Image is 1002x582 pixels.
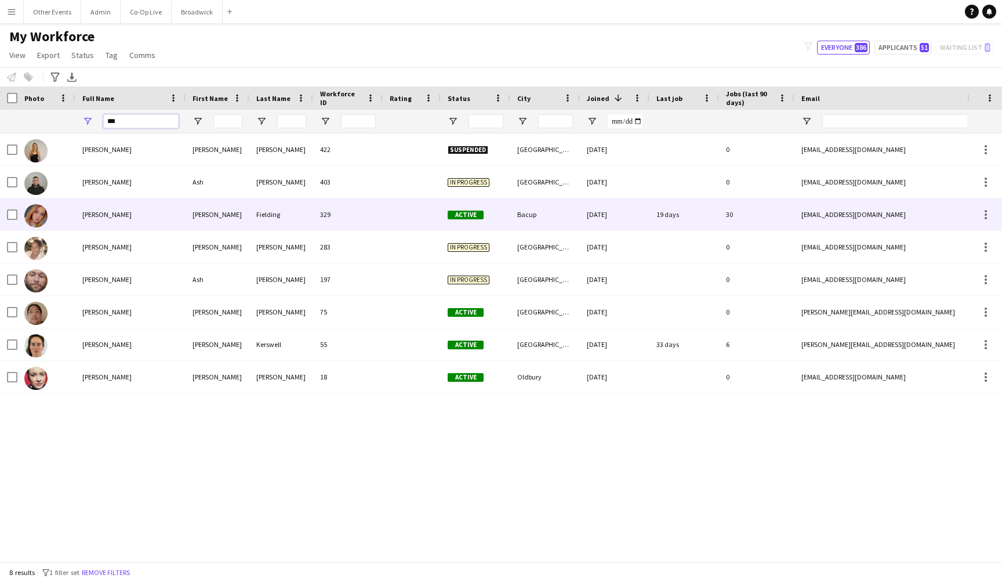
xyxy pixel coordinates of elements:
span: My Workforce [9,28,95,45]
div: [PERSON_NAME] [186,328,249,360]
button: Open Filter Menu [517,116,528,126]
div: 0 [719,166,794,198]
div: [PERSON_NAME] [249,166,313,198]
span: [PERSON_NAME] [82,308,132,316]
span: Comms [129,50,155,60]
div: [DATE] [580,263,649,295]
input: Full Name Filter Input [103,114,179,128]
div: 6 [719,328,794,360]
span: View [9,50,26,60]
button: Open Filter Menu [801,116,812,126]
div: [DATE] [580,296,649,328]
span: 51 [920,43,929,52]
input: Last Name Filter Input [277,114,306,128]
div: [PERSON_NAME] [249,133,313,165]
img: Natasha Watkins [24,367,48,390]
span: Photo [24,94,44,103]
div: [PERSON_NAME] [186,198,249,230]
span: Full Name [82,94,114,103]
div: [PERSON_NAME] [186,133,249,165]
span: [PERSON_NAME] [82,243,132,251]
span: 386 [855,43,867,52]
span: Last job [656,94,682,103]
div: [PERSON_NAME] [249,361,313,393]
div: [DATE] [580,133,649,165]
span: Email [801,94,820,103]
button: Everyone386 [817,41,870,55]
div: 0 [719,231,794,263]
span: Joined [587,94,609,103]
div: [PERSON_NAME] [249,296,313,328]
div: [GEOGRAPHIC_DATA] [510,296,580,328]
button: Open Filter Menu [256,116,267,126]
div: [GEOGRAPHIC_DATA] [510,328,580,360]
div: [GEOGRAPHIC_DATA] [510,133,580,165]
span: [PERSON_NAME] [82,145,132,154]
div: [GEOGRAPHIC_DATA] [510,263,580,295]
div: 0 [719,133,794,165]
div: 30 [719,198,794,230]
span: Last Name [256,94,291,103]
input: Joined Filter Input [608,114,642,128]
img: Ash Collins [24,269,48,292]
span: Active [448,308,484,317]
span: Active [448,211,484,219]
img: Ash Collins [24,172,48,195]
img: Natasha Kerswell [24,334,48,357]
span: Suspended [448,146,488,154]
div: [PERSON_NAME] [186,296,249,328]
div: [PERSON_NAME] [249,231,313,263]
button: Co-Op Live [121,1,172,23]
button: Broadwick [172,1,223,23]
div: 18 [313,361,383,393]
span: [PERSON_NAME] [82,340,132,349]
a: Tag [101,48,122,63]
span: 1 filter set [49,568,79,577]
span: Status [448,94,470,103]
span: [PERSON_NAME] [82,275,132,284]
div: [DATE] [580,328,649,360]
button: Open Filter Menu [193,116,203,126]
span: In progress [448,178,489,187]
button: Open Filter Menu [320,116,331,126]
a: View [5,48,30,63]
span: Workforce ID [320,89,362,107]
div: Ash [186,263,249,295]
input: Status Filter Input [469,114,503,128]
button: Other Events [24,1,81,23]
div: Fielding [249,198,313,230]
app-action-btn: Advanced filters [48,70,62,84]
a: Status [67,48,99,63]
span: [PERSON_NAME] [82,210,132,219]
button: Remove filters [79,566,132,579]
div: 422 [313,133,383,165]
div: 197 [313,263,383,295]
input: First Name Filter Input [213,114,242,128]
a: Comms [125,48,160,63]
span: First Name [193,94,228,103]
div: [PERSON_NAME] [186,361,249,393]
div: Bacup [510,198,580,230]
span: In progress [448,276,489,284]
button: Open Filter Menu [82,116,93,126]
img: Ilona Shapoval [24,139,48,162]
a: Export [32,48,64,63]
button: Applicants51 [874,41,931,55]
span: Status [71,50,94,60]
div: [GEOGRAPHIC_DATA] [510,166,580,198]
div: Ash [186,166,249,198]
div: 33 days [649,328,719,360]
div: 19 days [649,198,719,230]
span: [PERSON_NAME] [82,373,132,381]
div: 403 [313,166,383,198]
div: [PERSON_NAME] [186,231,249,263]
span: In progress [448,243,489,252]
button: Open Filter Menu [587,116,597,126]
span: Export [37,50,60,60]
span: Jobs (last 90 days) [726,89,774,107]
div: Oldbury [510,361,580,393]
div: [DATE] [580,361,649,393]
div: 329 [313,198,383,230]
div: 0 [719,361,794,393]
span: Rating [390,94,412,103]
